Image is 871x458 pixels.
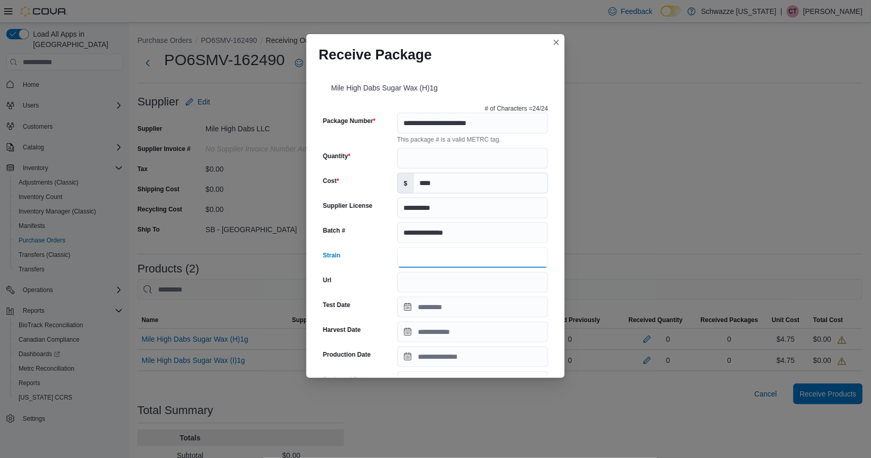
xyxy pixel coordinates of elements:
[319,71,552,100] div: Mile High Dabs Sugar Wax (H)1g
[323,301,350,309] label: Test Date
[323,326,361,334] label: Harvest Date
[323,202,372,210] label: Supplier License
[323,251,340,259] label: Strain
[323,375,367,384] label: Packaged Date
[397,371,548,392] input: Press the down key to open a popover containing a calendar.
[323,117,376,125] label: Package Number
[397,297,548,317] input: Press the down key to open a popover containing a calendar.
[397,322,548,342] input: Press the down key to open a popover containing a calendar.
[323,152,350,160] label: Quantity
[398,173,414,193] label: $
[323,350,371,359] label: Production Date
[323,177,339,185] label: Cost
[323,276,332,284] label: Url
[319,47,432,63] h1: Receive Package
[323,226,345,235] label: Batch #
[397,133,548,144] div: This package # is a valid METRC tag.
[397,346,548,367] input: Press the down key to open a popover containing a calendar.
[485,104,548,113] p: # of Characters = 24 /24
[550,36,563,49] button: Closes this modal window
